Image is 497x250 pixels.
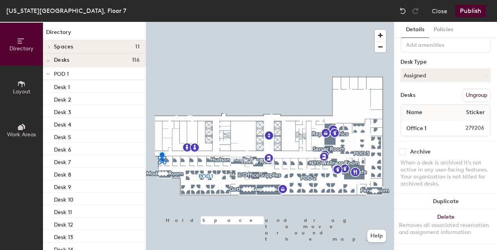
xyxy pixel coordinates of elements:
input: Unnamed desk [402,123,447,134]
p: Desk 5 [54,132,71,141]
button: DeleteRemoves all associated reservation and assignment information [394,209,497,244]
div: [US_STATE][GEOGRAPHIC_DATA], Floor 7 [6,6,126,16]
div: Desk Type [400,59,491,65]
p: Desk 9 [54,182,71,191]
button: Help [367,230,386,242]
span: Name [402,105,426,120]
span: Work Areas [7,131,36,138]
p: Desk 2 [54,94,71,103]
div: Desks [400,92,415,98]
div: Archive [410,149,431,155]
p: Desk 6 [54,144,71,153]
h1: Directory [43,28,146,40]
p: Desk 4 [54,119,71,128]
p: Desk 10 [54,194,73,203]
span: 116 [132,57,139,63]
button: Publish [455,5,486,17]
p: Desk 7 [54,157,71,166]
p: Desk 3 [54,107,71,116]
button: Ungroup [462,89,491,102]
p: Desk 11 [54,207,72,216]
input: Add amenities [404,39,475,49]
p: Desk 13 [54,232,73,241]
p: Desk 12 [54,219,73,228]
span: POD 1 [54,71,69,77]
div: Removes all associated reservation and assignment information [399,222,492,236]
button: Duplicate [394,194,497,209]
p: Desk 1 [54,82,70,91]
img: Redo [411,7,419,15]
div: When a desk is archived it's not active in any user-facing features. Your organization is not bil... [400,159,491,187]
span: 11 [135,44,139,50]
span: 279206 [447,124,489,132]
img: Undo [399,7,407,15]
button: Close [432,5,447,17]
span: Layout [13,88,30,95]
button: Assigned [400,68,491,82]
span: Directory [9,45,34,52]
span: Sticker [462,105,489,120]
button: Details [401,22,429,38]
button: Policies [429,22,458,38]
p: Desk 8 [54,169,71,178]
span: Desks [54,57,69,63]
span: Spaces [54,44,73,50]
